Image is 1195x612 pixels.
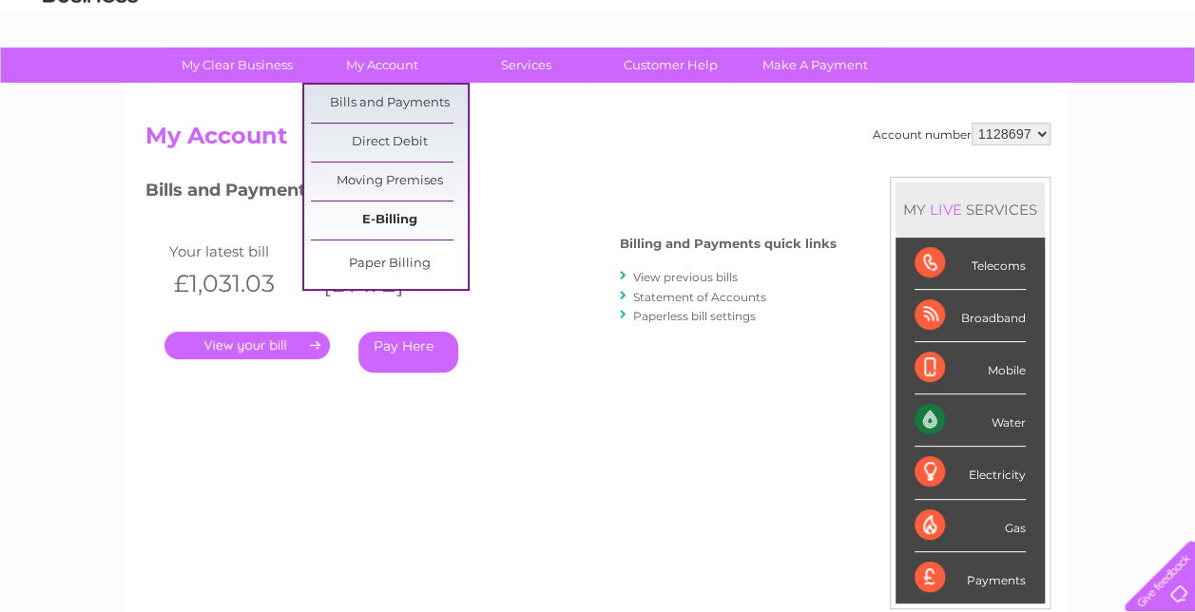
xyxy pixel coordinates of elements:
[915,394,1026,447] div: Water
[164,332,330,359] a: .
[908,81,950,95] a: Energy
[145,123,1050,159] h2: My Account
[926,201,966,219] div: LIVE
[311,85,468,123] a: Bills and Payments
[164,239,315,264] td: Your latest bill
[915,552,1026,603] div: Payments
[311,245,468,283] a: Paper Billing
[311,201,468,239] a: E-Billing
[915,447,1026,499] div: Electricity
[873,123,1050,145] div: Account number
[592,48,749,83] a: Customer Help
[737,48,894,83] a: Make A Payment
[1069,81,1115,95] a: Contact
[860,81,896,95] a: Water
[915,238,1026,290] div: Telecoms
[620,237,837,251] h4: Billing and Payments quick links
[358,332,458,373] a: Pay Here
[915,342,1026,394] div: Mobile
[303,48,460,83] a: My Account
[633,270,738,284] a: View previous bills
[145,177,837,210] h3: Bills and Payments
[159,48,316,83] a: My Clear Business
[311,124,468,162] a: Direct Debit
[149,10,1048,92] div: Clear Business is a trading name of Verastar Limited (registered in [GEOGRAPHIC_DATA] No. 3667643...
[1132,81,1177,95] a: Log out
[896,182,1045,237] div: MY SERVICES
[633,290,766,304] a: Statement of Accounts
[42,49,139,107] img: logo.png
[915,290,1026,342] div: Broadband
[837,10,968,33] a: 0333 014 3131
[1030,81,1057,95] a: Blog
[164,264,315,303] th: £1,031.03
[633,309,756,323] a: Paperless bill settings
[311,163,468,201] a: Moving Premises
[915,500,1026,552] div: Gas
[448,48,605,83] a: Services
[961,81,1018,95] a: Telecoms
